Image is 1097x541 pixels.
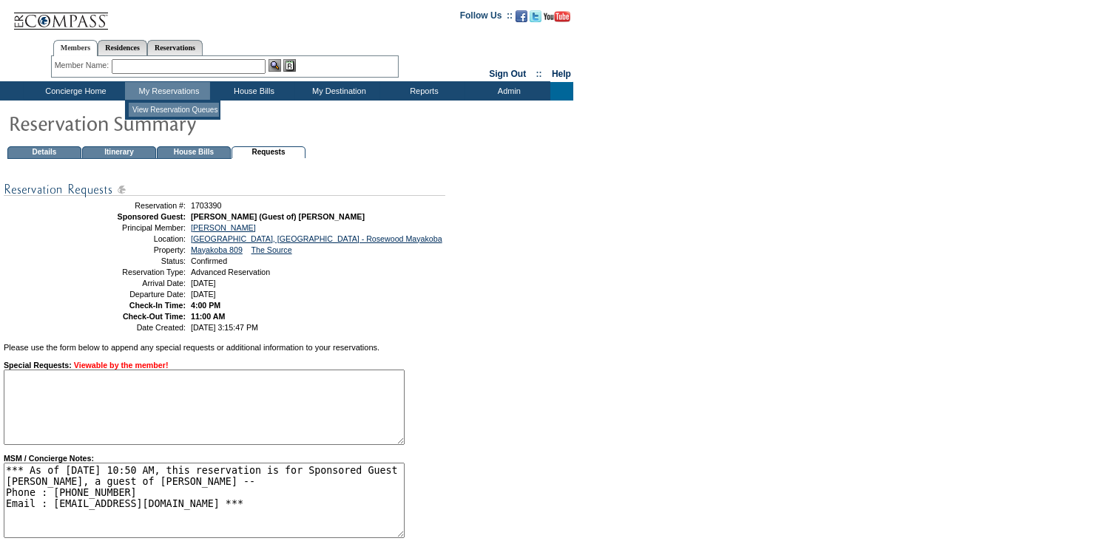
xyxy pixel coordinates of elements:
img: Subscribe to our YouTube Channel [544,11,570,22]
a: Residences [98,40,147,55]
td: My Destination [295,82,380,101]
td: Requests [232,146,306,159]
span: [DATE] [191,279,216,287]
td: Departure Date: [80,290,186,299]
td: Itinerary [82,146,156,159]
td: Arrival Date: [80,279,186,287]
span: Viewable by the member! [74,361,169,370]
a: Sign Out [489,69,526,79]
img: Reservations [283,59,296,72]
td: Reports [380,82,465,101]
span: Please use the form below to append any special requests or additional information to your reserv... [4,343,379,352]
td: Principal Member: [80,223,186,232]
a: Subscribe to our YouTube Channel [544,15,570,24]
img: View [269,59,281,72]
a: [PERSON_NAME] [191,223,256,232]
img: Special Requests [4,180,445,199]
td: House Bills [210,82,295,101]
a: Follow us on Twitter [530,15,541,24]
td: Status: [80,256,186,265]
strong: MSM / Concierge Notes: [4,454,405,540]
td: Admin [465,82,550,101]
a: [GEOGRAPHIC_DATA], [GEOGRAPHIC_DATA] - Rosewood Mayakoba [191,234,442,243]
td: Reservation #: [80,201,186,210]
span: :: [536,69,542,79]
span: Advanced Reservation [191,268,270,276]
td: My Reservations [125,82,210,101]
td: Details [7,146,81,159]
a: The Source [252,245,292,254]
span: 4:00 PM [191,301,220,310]
a: Help [552,69,571,79]
td: Property: [80,245,186,254]
span: [DATE] [191,290,216,299]
img: Follow us on Twitter [530,10,541,22]
span: Confirmed [191,256,227,265]
span: 1703390 [191,201,222,210]
span: 11:00 AM [191,312,225,321]
td: Location: [80,234,186,243]
strong: Sponsored Guest: [118,212,186,221]
img: pgTtlResSummary.gif [8,108,304,137]
td: View Reservation Queues [129,103,219,117]
td: Concierge Home [24,82,125,101]
div: Member Name: [55,59,112,72]
a: Become our fan on Facebook [516,15,527,24]
td: Date Created: [80,323,186,332]
strong: Special Requests: [4,361,72,370]
span: [DATE] 3:15:47 PM [191,323,258,332]
strong: Check-In Time: [129,301,186,310]
strong: Check-Out Time: [123,312,186,321]
a: Reservations [147,40,203,55]
span: [PERSON_NAME] (Guest of) [PERSON_NAME] [191,212,365,221]
img: Become our fan on Facebook [516,10,527,22]
a: Mayakoba 809 [191,245,243,254]
td: Reservation Type: [80,268,186,276]
td: Follow Us :: [460,9,513,27]
a: Members [53,40,98,56]
textarea: *** As of [DATE] 10:50 AM, this reservation is for Sponsored Guest [PERSON_NAME], a guest of [PER... [4,463,405,538]
td: House Bills [157,146,231,159]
